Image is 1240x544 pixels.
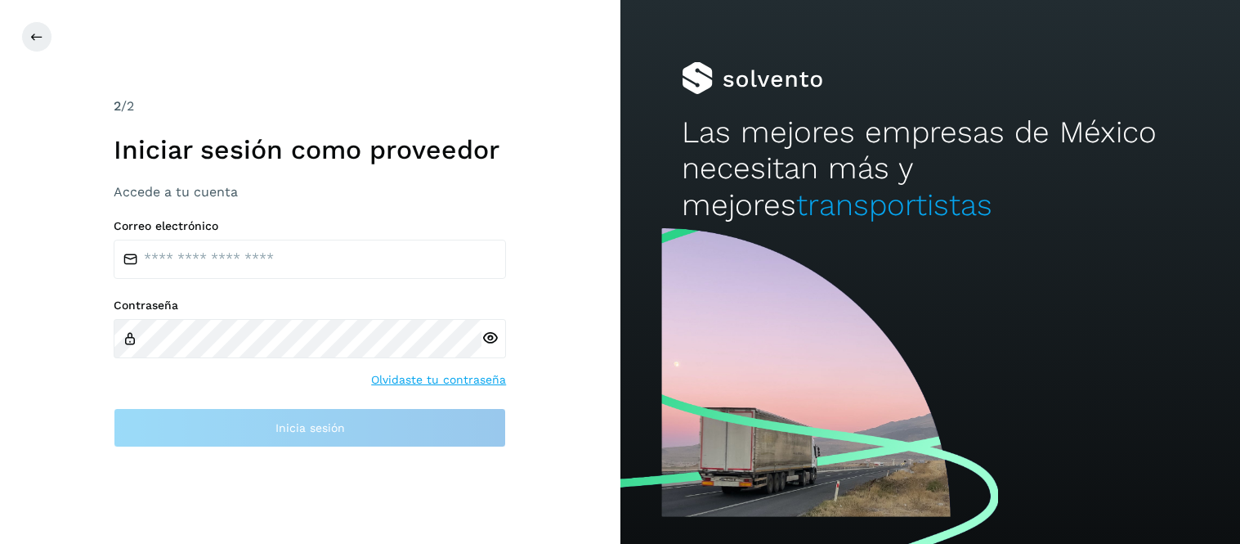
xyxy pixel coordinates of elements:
span: Inicia sesión [275,422,345,434]
span: 2 [114,98,121,114]
a: Olvidaste tu contraseña [371,371,506,389]
label: Contraseña [114,299,506,312]
div: /2 [114,97,506,116]
span: transportistas [796,187,992,223]
label: Correo electrónico [114,219,506,233]
h3: Accede a tu cuenta [114,184,506,200]
button: Inicia sesión [114,408,506,447]
h2: Las mejores empresas de México necesitan más y mejores [682,115,1178,223]
h1: Iniciar sesión como proveedor [114,134,506,165]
